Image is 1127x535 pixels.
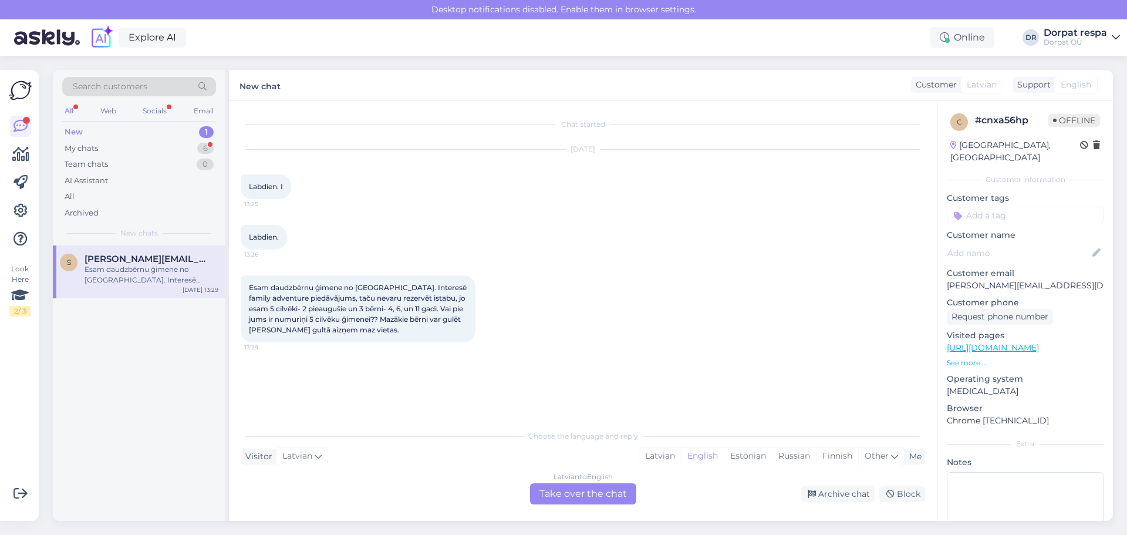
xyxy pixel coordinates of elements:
[249,182,283,191] span: Labdien. I
[140,103,169,119] div: Socials
[947,207,1104,224] input: Add a tag
[947,373,1104,385] p: Operating system
[197,143,214,154] div: 6
[947,229,1104,241] p: Customer name
[879,486,925,502] div: Block
[947,415,1104,427] p: Chrome [TECHNICAL_ID]
[183,285,218,294] div: [DATE] 13:29
[98,103,119,119] div: Web
[911,79,957,91] div: Customer
[65,159,108,170] div: Team chats
[681,447,724,465] div: English
[239,77,281,93] label: New chat
[244,200,288,208] span: 13:25
[120,228,158,238] span: New chats
[244,250,288,259] span: 13:26
[1061,79,1091,91] span: English
[947,309,1053,325] div: Request phone number
[241,144,925,154] div: [DATE]
[249,283,468,334] span: Esam daudzbērnu ģimene no [GEOGRAPHIC_DATA]. Interesē family adventure piedāvājums, taču nevaru r...
[801,486,875,502] div: Archive chat
[197,159,214,170] div: 0
[241,450,272,463] div: Visitor
[554,472,613,482] div: Latvian to English
[65,191,75,203] div: All
[772,447,816,465] div: Russian
[947,297,1104,309] p: Customer phone
[530,483,636,504] div: Take over the chat
[947,247,1090,260] input: Add name
[947,358,1104,368] p: See more ...
[947,439,1104,449] div: Extra
[1023,29,1039,46] div: DR
[65,143,98,154] div: My chats
[865,450,889,461] span: Other
[947,192,1104,204] p: Customer tags
[947,456,1104,469] p: Notes
[967,79,997,91] span: Latvian
[905,450,922,463] div: Me
[119,28,186,48] a: Explore AI
[9,79,32,102] img: Askly Logo
[947,329,1104,342] p: Visited pages
[244,343,288,352] span: 13:29
[67,258,71,267] span: s
[816,447,858,465] div: Finnish
[9,264,31,317] div: Look Here
[947,267,1104,280] p: Customer email
[73,80,147,93] span: Search customers
[65,175,108,187] div: AI Assistant
[89,25,114,50] img: explore-ai
[947,280,1104,292] p: [PERSON_NAME][EMAIL_ADDRESS][DOMAIN_NAME]
[639,447,681,465] div: Latvian
[930,27,994,48] div: Online
[199,126,214,138] div: 1
[957,117,962,126] span: c
[947,174,1104,185] div: Customer information
[724,447,772,465] div: Estonian
[241,431,925,442] div: Choose the language and reply
[282,450,312,463] span: Latvian
[249,233,279,241] span: Labdien.
[65,126,83,138] div: New
[85,264,218,285] div: Esam daudzbērnu ģimene no [GEOGRAPHIC_DATA]. Interesē family adventure piedāvājums, taču nevaru r...
[62,103,76,119] div: All
[947,342,1039,353] a: [URL][DOMAIN_NAME]
[191,103,216,119] div: Email
[1013,79,1051,91] div: Support
[9,306,31,317] div: 2 / 3
[947,402,1104,415] p: Browser
[950,139,1080,164] div: [GEOGRAPHIC_DATA], [GEOGRAPHIC_DATA]
[1044,28,1120,47] a: Dorpat respaDorpat OÜ
[241,119,925,130] div: Chat started
[1044,38,1107,47] div: Dorpat OÜ
[947,385,1104,398] p: [MEDICAL_DATA]
[975,113,1048,127] div: # cnxa56hp
[1044,28,1107,38] div: Dorpat respa
[85,254,207,264] span: simona.racinska@gmail.com
[1048,114,1100,127] span: Offline
[65,207,99,219] div: Archived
